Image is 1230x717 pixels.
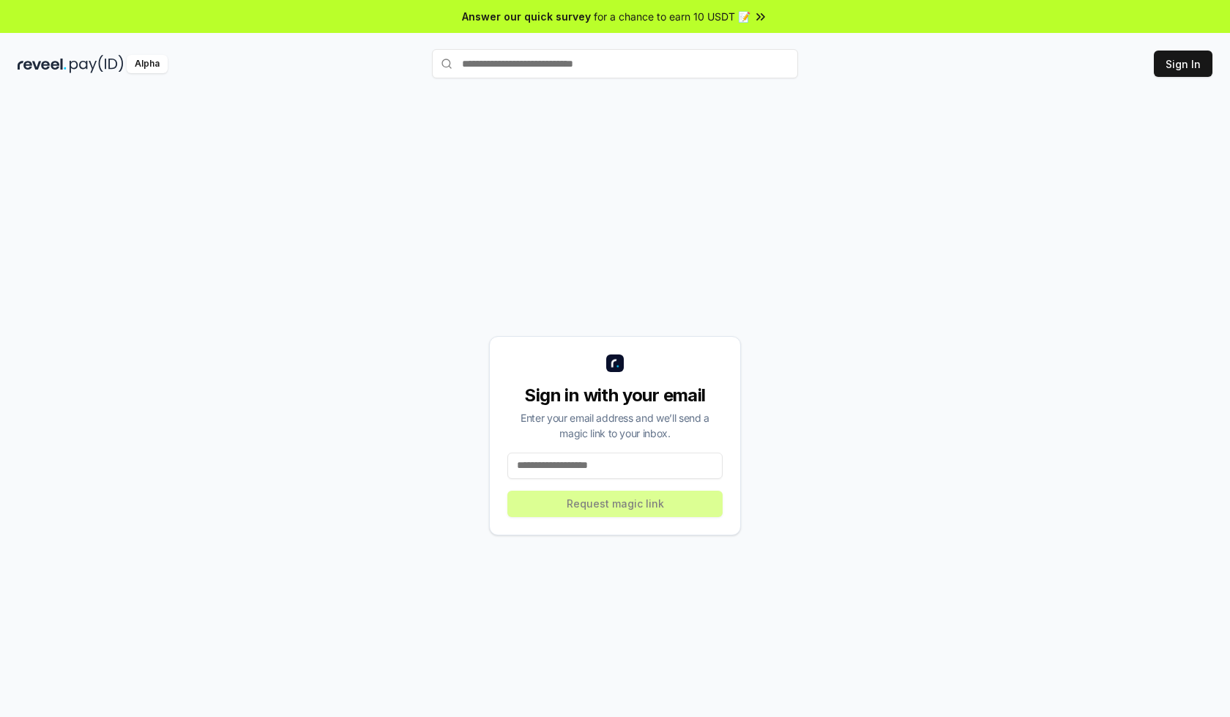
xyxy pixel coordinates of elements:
[507,384,723,407] div: Sign in with your email
[507,410,723,441] div: Enter your email address and we’ll send a magic link to your inbox.
[594,9,750,24] span: for a chance to earn 10 USDT 📝
[606,354,624,372] img: logo_small
[127,55,168,73] div: Alpha
[18,55,67,73] img: reveel_dark
[1154,51,1212,77] button: Sign In
[70,55,124,73] img: pay_id
[462,9,591,24] span: Answer our quick survey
